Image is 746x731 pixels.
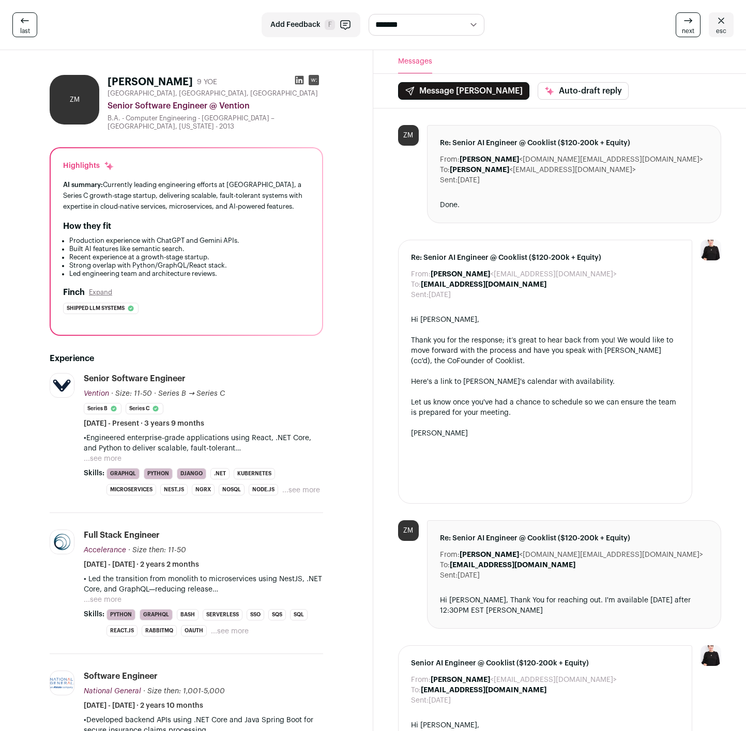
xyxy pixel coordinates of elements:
[106,468,140,479] li: GraphQL
[716,27,726,35] span: esc
[84,468,104,478] span: Skills:
[69,270,310,278] li: Led engineering team and architecture reviews.
[144,468,173,479] li: Python
[682,27,694,35] span: next
[268,609,286,620] li: SQS
[140,609,173,620] li: GraphQL
[450,562,575,569] b: [EMAIL_ADDRESS][DOMAIN_NAME]
[411,378,615,385] a: Here's a link to [PERSON_NAME]'s calendar with availability.
[411,253,680,263] span: Re: Senior AI Engineer @ Cooklist ($120-200k + Equity)
[440,533,709,543] span: Re: Senior AI Engineer @ Cooklist ($120-200k + Equity)
[431,271,490,278] b: [PERSON_NAME]
[89,288,112,297] button: Expand
[63,161,114,171] div: Highlights
[84,390,109,397] span: Vention
[249,484,278,495] li: Node.js
[398,50,432,73] button: Messages
[69,237,310,245] li: Production experience with ChatGPT and Gemini APIs.
[234,468,275,479] li: Kubernetes
[177,468,206,479] li: Django
[143,688,225,695] span: · Size then: 1,001-5,000
[197,77,217,87] div: 9 YOE
[84,418,204,429] span: [DATE] - Present · 3 years 9 months
[290,609,308,620] li: SQL
[282,485,320,495] button: ...see more
[50,377,74,395] img: dafc7cee1f051c6242959d2a1fd9038bf4828ffb087992c21ec880ccc1338a36.jpg
[398,125,419,146] div: ZM
[84,688,141,695] span: National General
[450,165,636,175] dd: <[EMAIL_ADDRESS][DOMAIN_NAME]>
[398,82,529,100] button: Message [PERSON_NAME]
[111,390,152,397] span: · Size: 11-50
[431,675,617,685] dd: <[EMAIL_ADDRESS][DOMAIN_NAME]>
[262,12,360,37] button: Add Feedback F
[210,468,230,479] li: .NET
[421,687,546,694] b: [EMAIL_ADDRESS][DOMAIN_NAME]
[63,179,310,212] div: Currently leading engineering efforts at [GEOGRAPHIC_DATA], a Series C growth-stage startup, deli...
[411,397,680,418] div: Let us know once you've had a chance to schedule so we can ensure the team is prepared for your m...
[460,154,703,165] dd: <[DOMAIN_NAME][EMAIL_ADDRESS][DOMAIN_NAME]>
[460,156,519,163] b: [PERSON_NAME]
[158,390,225,397] span: Series B → Series C
[431,676,490,683] b: [PERSON_NAME]
[450,166,509,174] b: [PERSON_NAME]
[460,550,703,560] dd: <[DOMAIN_NAME][EMAIL_ADDRESS][DOMAIN_NAME]>
[69,261,310,270] li: Strong overlap with Python/GraphQL/React stack.
[67,303,125,314] span: Shipped llm systems
[411,675,431,685] dt: From:
[440,550,460,560] dt: From:
[429,695,451,706] dd: [DATE]
[411,428,680,439] div: [PERSON_NAME]
[50,352,323,365] h2: Experience
[84,701,203,711] span: [DATE] - [DATE] · 2 years 10 months
[84,671,158,682] div: Software Engineer
[108,89,318,98] span: [GEOGRAPHIC_DATA], [GEOGRAPHIC_DATA], [GEOGRAPHIC_DATA]
[440,175,458,185] dt: Sent:
[106,609,135,620] li: Python
[160,484,188,495] li: Nest.js
[440,165,450,175] dt: To:
[440,560,450,570] dt: To:
[247,609,264,620] li: SSO
[177,609,199,620] li: bash
[411,685,421,695] dt: To:
[431,269,617,279] dd: <[EMAIL_ADDRESS][DOMAIN_NAME]>
[411,315,680,325] div: Hi [PERSON_NAME],
[440,154,460,165] dt: From:
[411,335,680,366] div: Thank you for the response; it’s great to hear back from you! We would like to move forward with ...
[460,551,519,558] b: [PERSON_NAME]
[411,695,429,706] dt: Sent:
[69,245,310,253] li: Built AI features like semantic search.
[411,658,680,668] span: Senior AI Engineer @ Cooklist ($120-200k + Equity)
[192,484,215,495] li: NgRx
[211,626,249,636] button: ...see more
[126,403,163,414] li: Series C
[84,403,121,414] li: Series B
[440,200,709,210] div: Done.
[676,12,701,37] a: next
[50,678,74,689] img: d62b007680495db59e499de8ba95b2af223fb184c386b41d2931de845dba4e8c.png
[411,279,421,290] dt: To:
[84,574,323,595] p: • Led the transition from monolith to microservices using NestJS, .NET Core, and GraphQL—reducing...
[84,547,126,554] span: Accelerance
[84,609,104,619] span: Skills:
[411,720,680,730] div: Hi [PERSON_NAME],
[63,181,103,188] span: AI summary:
[142,625,177,636] li: RabbitMQ
[108,100,323,112] div: Senior Software Engineer @ Vention
[458,175,480,185] dd: [DATE]
[12,12,37,37] a: last
[63,286,85,299] h2: Finch
[458,570,480,581] dd: [DATE]
[108,114,323,131] div: B.A. - Computer Engineering - [GEOGRAPHIC_DATA] – [GEOGRAPHIC_DATA], [US_STATE] - 2013
[411,269,431,279] dt: From:
[84,530,160,541] div: Full Stack Engineer
[701,645,721,666] img: 9240684-medium_jpg
[398,520,419,541] div: ZM
[270,20,321,30] span: Add Feedback
[50,75,99,125] div: ZM
[421,281,546,288] b: [EMAIL_ADDRESS][DOMAIN_NAME]
[84,559,199,570] span: [DATE] - [DATE] · 2 years 2 months
[538,82,629,100] button: Auto-draft reply
[429,290,451,300] dd: [DATE]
